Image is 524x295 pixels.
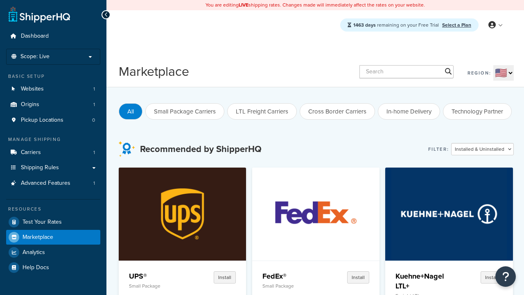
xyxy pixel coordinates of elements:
[481,271,503,284] button: Install
[6,97,100,112] li: Origins
[359,65,454,78] input: Search
[6,82,100,97] li: Websites
[93,101,95,108] span: 1
[6,260,100,275] a: Help Docs
[227,103,297,120] button: LTL Freight Carriers
[378,103,440,120] button: In-home Delivery
[23,264,49,271] span: Help Docs
[21,117,63,124] span: Pickup Locations
[145,103,224,120] button: Small Package Carriers
[214,271,236,284] button: Install
[6,97,100,112] a: Origins1
[21,180,70,187] span: Advanced Features
[129,271,183,281] h4: UPS®
[92,117,95,124] span: 0
[6,73,100,80] div: Basic Setup
[23,234,53,241] span: Marketplace
[353,21,376,29] strong: 1463 days
[6,160,100,175] a: Shipping Rules
[262,271,317,281] h4: FedEx®
[119,103,142,120] button: All
[353,21,440,29] span: remaining on your Free Trial
[6,245,100,260] a: Analytics
[239,1,248,9] b: LIVE
[442,21,471,29] a: Select a Plan
[93,149,95,156] span: 1
[300,103,375,120] button: Cross Border Carriers
[23,219,62,226] span: Test Your Rates
[468,67,491,79] label: Region:
[6,176,100,191] li: Advanced Features
[93,180,95,187] span: 1
[6,29,100,44] a: Dashboard
[6,145,100,160] a: Carriers1
[6,215,100,229] a: Test Your Rates
[262,283,317,289] p: Small Package
[21,164,59,171] span: Shipping Rules
[20,53,50,60] span: Scope: Live
[140,144,262,154] h3: Recommended by ShipperHQ
[21,86,44,93] span: Websites
[6,206,100,213] div: Resources
[395,271,450,291] h4: Kuehne+Nagel LTL+
[443,103,512,120] button: Technology Partner
[21,33,49,40] span: Dashboard
[258,168,374,260] img: FedEx®
[6,176,100,191] a: Advanced Features1
[391,168,507,260] img: Kuehne+Nagel LTL+
[129,283,183,289] p: Small Package
[21,149,41,156] span: Carriers
[428,143,449,155] label: Filter:
[6,145,100,160] li: Carriers
[124,168,240,260] img: UPS®
[6,113,100,128] a: Pickup Locations0
[93,86,95,93] span: 1
[6,113,100,128] li: Pickup Locations
[6,230,100,245] a: Marketplace
[347,271,369,284] button: Install
[21,101,39,108] span: Origins
[23,249,45,256] span: Analytics
[495,266,516,287] button: Open Resource Center
[6,82,100,97] a: Websites1
[6,136,100,143] div: Manage Shipping
[119,62,189,81] h1: Marketplace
